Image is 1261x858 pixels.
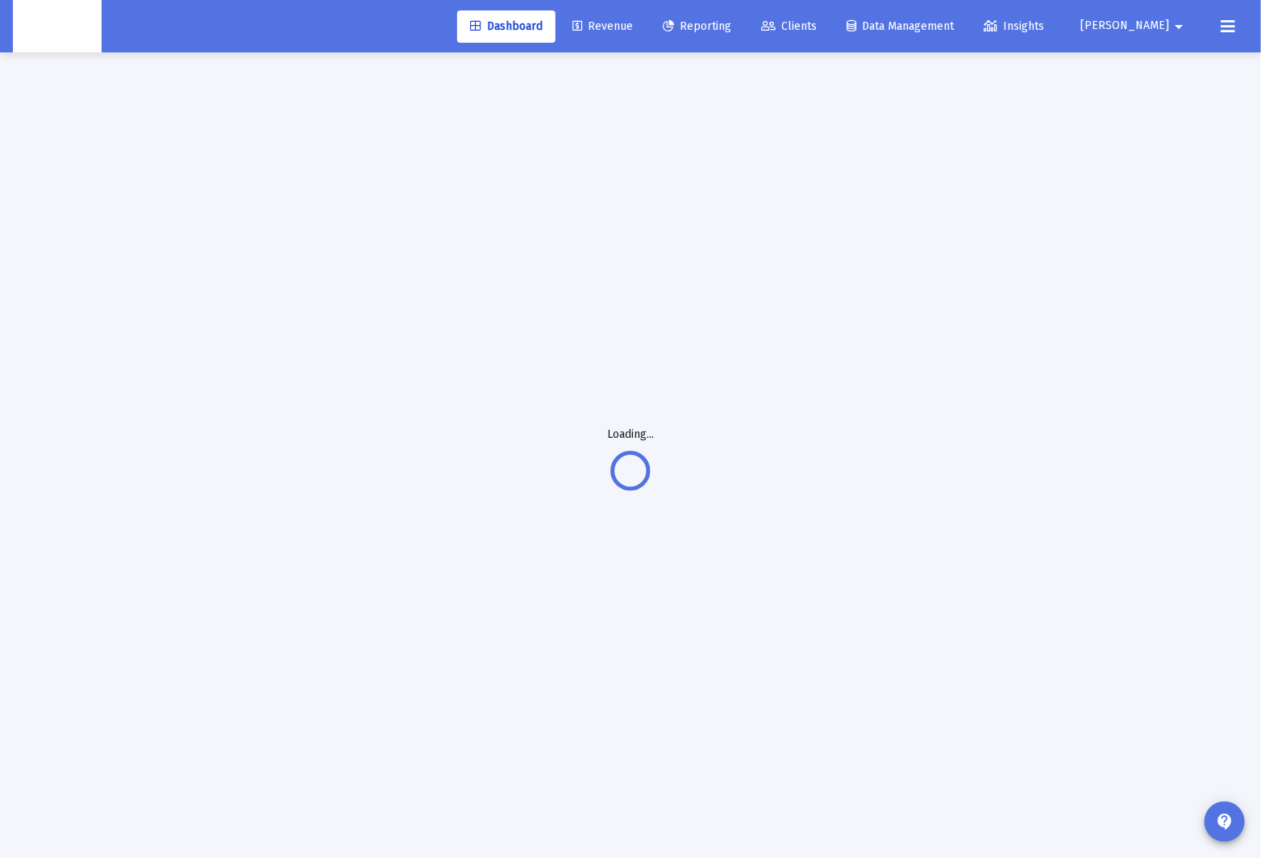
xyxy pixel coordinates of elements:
mat-icon: arrow_drop_down [1169,10,1188,43]
span: Reporting [663,19,731,33]
a: Revenue [560,10,646,43]
span: [PERSON_NAME] [1080,19,1169,33]
span: Dashboard [470,19,543,33]
span: Insights [984,19,1044,33]
a: Insights [971,10,1057,43]
button: [PERSON_NAME] [1061,10,1208,42]
img: Dashboard [25,10,89,43]
a: Reporting [650,10,744,43]
span: Revenue [572,19,633,33]
a: Dashboard [457,10,556,43]
span: Clients [761,19,817,33]
a: Clients [748,10,830,43]
mat-icon: contact_support [1215,812,1234,831]
span: Data Management [847,19,954,33]
a: Data Management [834,10,967,43]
